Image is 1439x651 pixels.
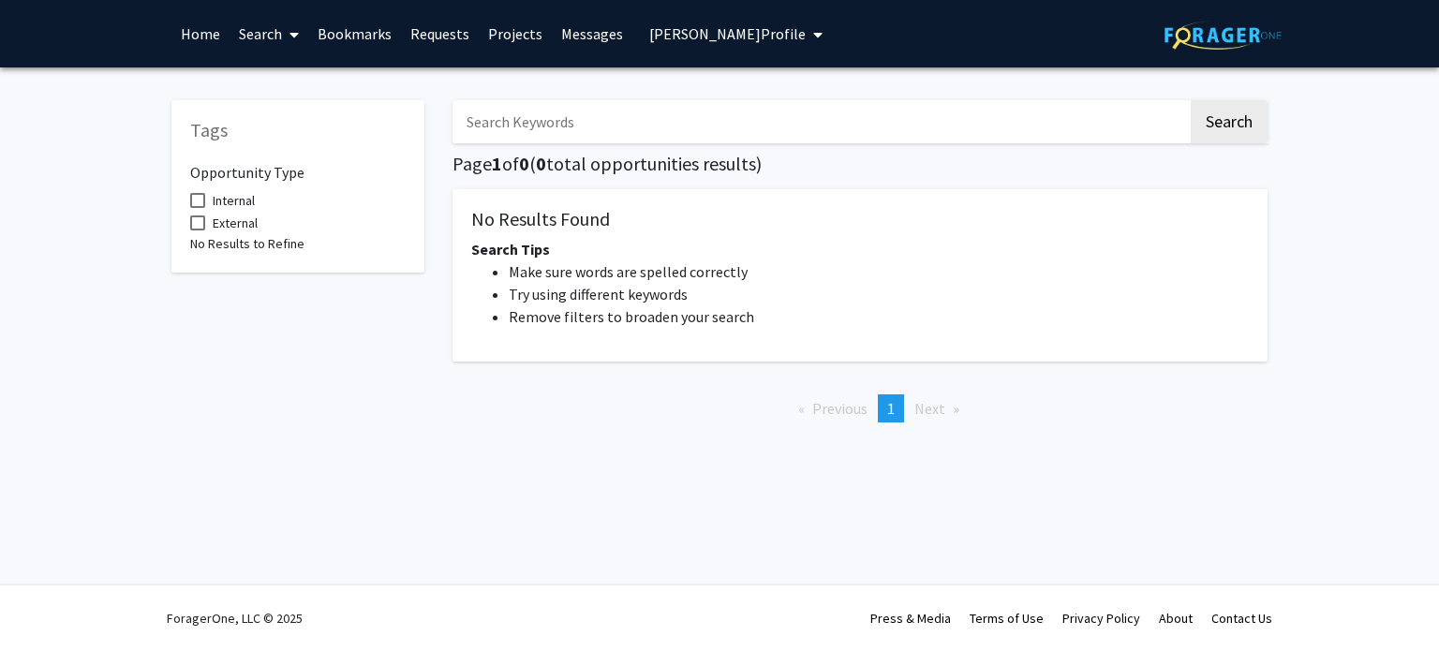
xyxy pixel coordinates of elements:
span: Search Tips [471,240,550,259]
a: Home [171,1,230,67]
a: Terms of Use [970,610,1044,627]
span: 1 [492,152,502,175]
span: External [213,212,258,234]
a: Contact Us [1211,610,1272,627]
a: Privacy Policy [1062,610,1140,627]
span: 0 [536,152,546,175]
span: Next [914,399,945,418]
span: 1 [887,399,895,418]
h5: Page of ( total opportunities results) [452,153,1268,175]
li: Make sure words are spelled correctly [509,260,1249,283]
a: About [1159,610,1193,627]
span: No Results to Refine [190,235,304,252]
a: Projects [479,1,552,67]
input: Search Keywords [452,100,1188,143]
a: Press & Media [870,610,951,627]
span: Internal [213,189,255,212]
span: Previous [812,399,868,418]
h6: Opportunity Type [190,149,406,182]
h5: No Results Found [471,208,1249,230]
span: 0 [519,152,529,175]
a: Bookmarks [308,1,401,67]
h5: Tags [190,119,406,141]
ul: Pagination [452,394,1268,422]
li: Try using different keywords [509,283,1249,305]
a: Messages [552,1,632,67]
img: ForagerOne Logo [1165,21,1282,50]
a: Requests [401,1,479,67]
div: ForagerOne, LLC © 2025 [167,585,303,651]
span: [PERSON_NAME] Profile [649,24,806,43]
li: Remove filters to broaden your search [509,305,1249,328]
button: Search [1191,100,1268,143]
a: Search [230,1,308,67]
